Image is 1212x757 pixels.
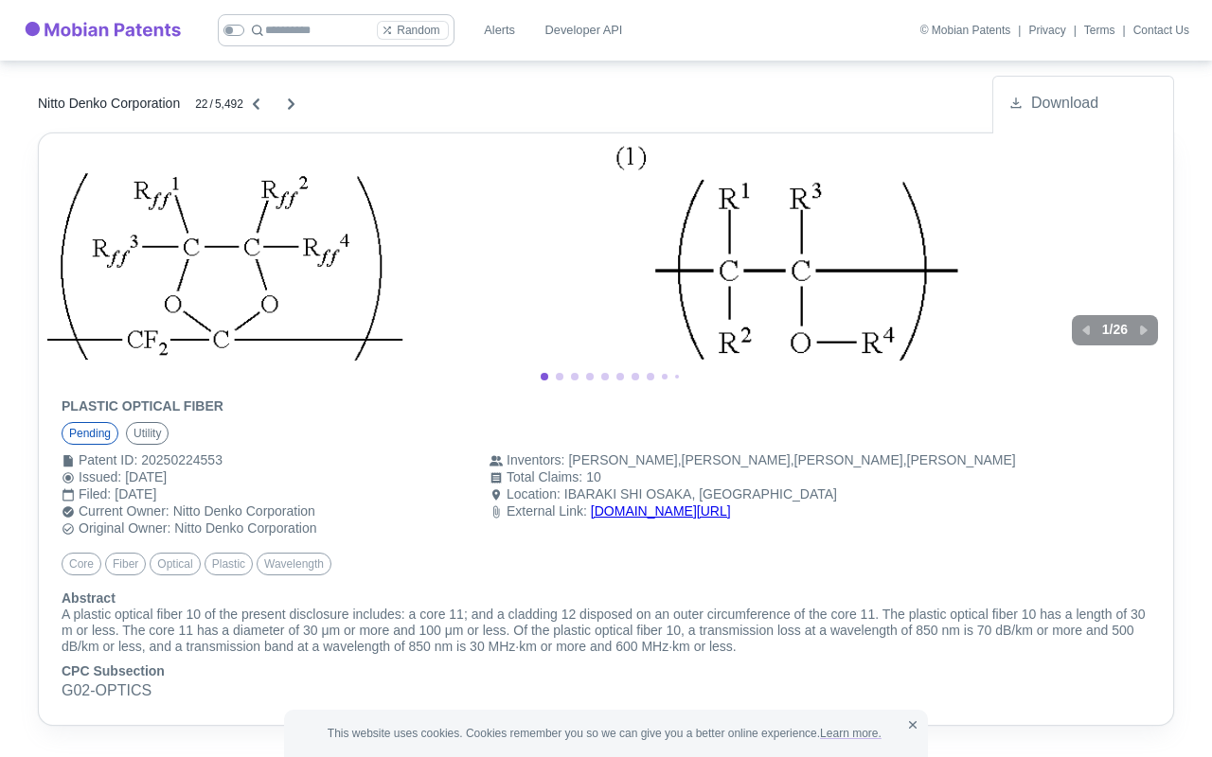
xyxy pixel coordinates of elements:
h6: 1 / 26 [1102,322,1128,338]
span: Download [1031,92,1098,114]
div: , , , [568,452,1015,468]
a: Nitto Denko Corporation [173,503,315,519]
a: Download [1008,92,1173,114]
div: IBARAKI SHI OSAKA, [GEOGRAPHIC_DATA] [564,486,1016,502]
button: Random [377,21,448,40]
h6: CPC Subsection [62,663,1150,679]
a: [PERSON_NAME] [568,452,677,467]
div: Patent ID : [79,452,137,469]
a: Nitto Denko Corporation [174,520,316,536]
a: Nitto Denko Corporation [38,80,180,127]
div: Original Owner : [79,520,170,537]
div: [DATE] [115,486,459,502]
div: fiber [105,553,146,575]
div: Current Owner : [79,503,169,520]
span: core [62,555,100,572]
a: [PERSON_NAME] [907,452,1016,467]
div: 5,492 [215,98,243,110]
span: wavelength [258,555,330,572]
div: optical [150,553,200,575]
a: [PERSON_NAME] [682,452,791,467]
a: Terms [1084,25,1115,36]
a: Learn more. [820,727,882,740]
a: Contact Us [1133,25,1189,36]
div: plastic [205,553,253,575]
span: fiber [106,555,145,572]
span: This website uses cookies. Cookies remember you so we can give you a better online experience. [328,725,884,742]
span: plastic [205,555,252,572]
a: Alerts [470,13,530,47]
h6: PLASTIC OPTICAL FIBER [62,398,1150,414]
div: wavelength [257,553,331,575]
div: Location : [507,486,561,503]
img: US20250224553A1-20250710-C00001.png [46,141,647,361]
div: 10 [586,469,1016,485]
div: | [1018,22,1021,39]
a: Privacy [1028,25,1065,36]
a: [PERSON_NAME] [794,452,903,467]
a: Developer API [538,13,631,47]
div: [DATE] [125,469,459,485]
div: Issued : [79,469,121,486]
p: G02 - OPTICS [62,679,1150,702]
div: Filed : [79,486,111,503]
div: | [1123,22,1126,39]
div: Total Claims : [507,469,582,486]
div: / [210,98,213,110]
p: A plastic optical fiber 10 of the present disclosure includes: a core 11; and a cladding 12 dispo... [62,607,1150,655]
span: optical [151,555,199,572]
div: Inventors : [507,452,564,469]
div: External Link : [507,503,587,520]
div: | [1074,22,1077,39]
h6: Abstract [62,590,1150,607]
div: core [62,553,101,575]
div: 22 [195,98,207,110]
a: [DOMAIN_NAME][URL] [591,503,731,519]
div: © Mobian Patents [920,25,1011,36]
div: 20250224553 [141,452,459,468]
